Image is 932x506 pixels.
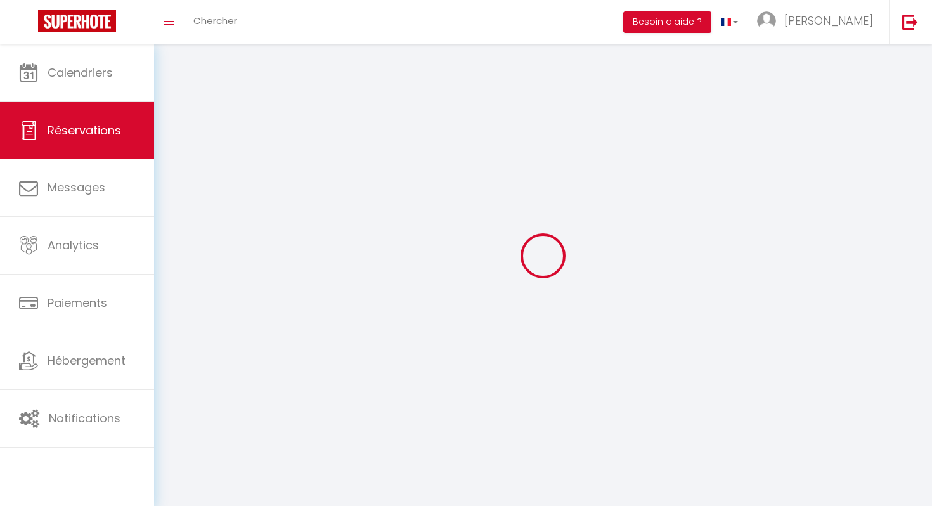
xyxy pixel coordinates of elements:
span: [PERSON_NAME] [784,13,873,29]
span: Calendriers [48,65,113,81]
span: Analytics [48,237,99,253]
span: Messages [48,179,105,195]
span: Paiements [48,295,107,311]
button: Ouvrir le widget de chat LiveChat [10,5,48,43]
span: Notifications [49,410,120,426]
button: Besoin d'aide ? [623,11,711,33]
span: Hébergement [48,353,126,368]
img: logout [902,14,918,30]
img: Super Booking [38,10,116,32]
span: Réservations [48,122,121,138]
span: Chercher [193,14,237,27]
img: ... [757,11,776,30]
